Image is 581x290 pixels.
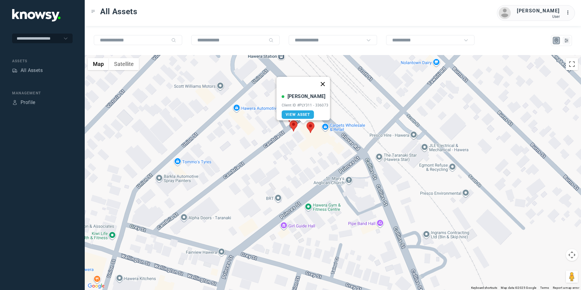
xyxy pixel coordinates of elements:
button: Close [315,77,330,91]
button: Show satellite imagery [109,58,139,70]
img: Google [86,282,106,290]
a: AssetsAll Assets [12,67,43,74]
div: [PERSON_NAME] [517,7,560,15]
button: Toggle fullscreen view [566,58,578,70]
div: User [517,15,560,19]
div: Profile [21,99,35,106]
img: avatar.png [499,7,511,19]
button: Map camera controls [566,249,578,261]
span: View Asset [286,112,310,117]
a: Report a map error [553,286,579,289]
tspan: ... [566,10,572,15]
div: : [566,9,573,16]
div: [PERSON_NAME] [287,93,326,100]
div: List [564,38,569,43]
div: Client ID #PLY311 - 336073 [282,103,329,107]
div: Assets [12,58,73,64]
div: All Assets [21,67,43,74]
div: Map [554,38,559,43]
div: Search [171,38,176,43]
a: ProfileProfile [12,99,35,106]
button: Show street map [88,58,109,70]
a: Terms [540,286,549,289]
div: Management [12,90,73,96]
span: All Assets [100,6,137,17]
a: View Asset [282,110,314,119]
div: : [566,9,573,17]
img: Application Logo [12,9,61,21]
div: Toggle Menu [91,9,95,14]
a: Open this area in Google Maps (opens a new window) [86,282,106,290]
span: Map data ©2025 Google [501,286,536,289]
div: Search [269,38,274,43]
div: Assets [12,68,18,73]
button: Drag Pegman onto the map to open Street View [566,271,578,283]
div: Profile [12,100,18,105]
button: Keyboard shortcuts [471,286,497,290]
